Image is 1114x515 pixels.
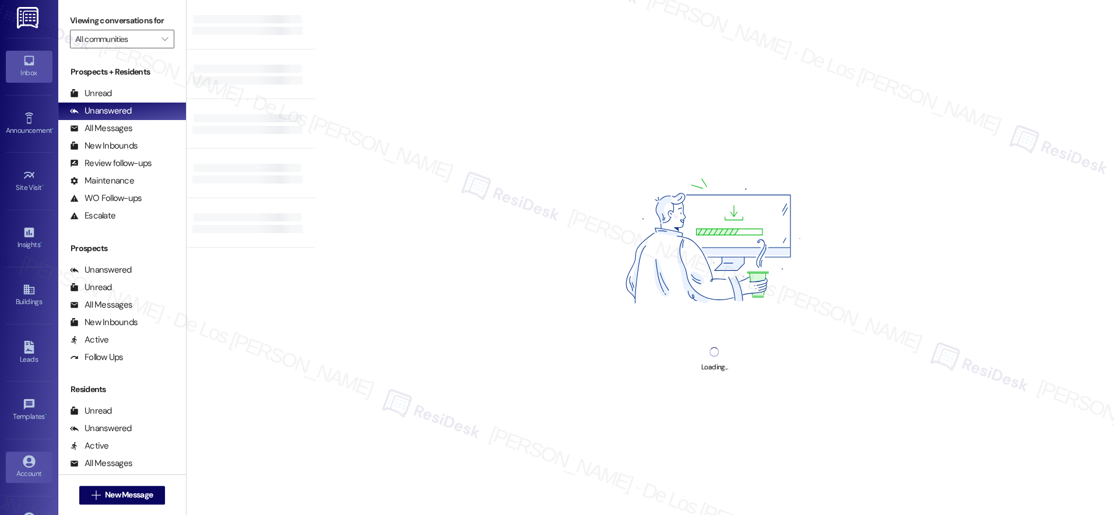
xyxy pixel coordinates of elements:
[6,223,52,254] a: Insights •
[70,334,109,346] div: Active
[40,239,42,247] span: •
[6,165,52,197] a: Site Visit •
[70,192,142,204] div: WO Follow-ups
[70,457,132,470] div: All Messages
[6,280,52,311] a: Buildings
[70,175,134,187] div: Maintenance
[75,30,156,48] input: All communities
[70,440,109,452] div: Active
[6,337,52,369] a: Leads
[6,51,52,82] a: Inbox
[79,486,166,505] button: New Message
[58,383,186,396] div: Residents
[70,210,115,222] div: Escalate
[70,12,174,30] label: Viewing conversations for
[42,182,44,190] span: •
[70,299,132,311] div: All Messages
[92,491,100,500] i: 
[6,394,52,426] a: Templates •
[105,489,153,501] span: New Message
[58,242,186,255] div: Prospects
[17,7,41,29] img: ResiDesk Logo
[6,451,52,483] a: Account
[70,105,132,117] div: Unanswered
[52,125,54,133] span: •
[161,34,168,44] i: 
[70,316,138,329] div: New Inbounds
[70,281,112,294] div: Unread
[70,422,132,435] div: Unanswered
[701,361,728,373] div: Loading...
[70,140,138,152] div: New Inbounds
[70,264,132,276] div: Unanswered
[70,157,152,170] div: Review follow-ups
[70,87,112,100] div: Unread
[45,411,47,419] span: •
[70,405,112,417] div: Unread
[70,351,124,364] div: Follow Ups
[70,122,132,135] div: All Messages
[58,66,186,78] div: Prospects + Residents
